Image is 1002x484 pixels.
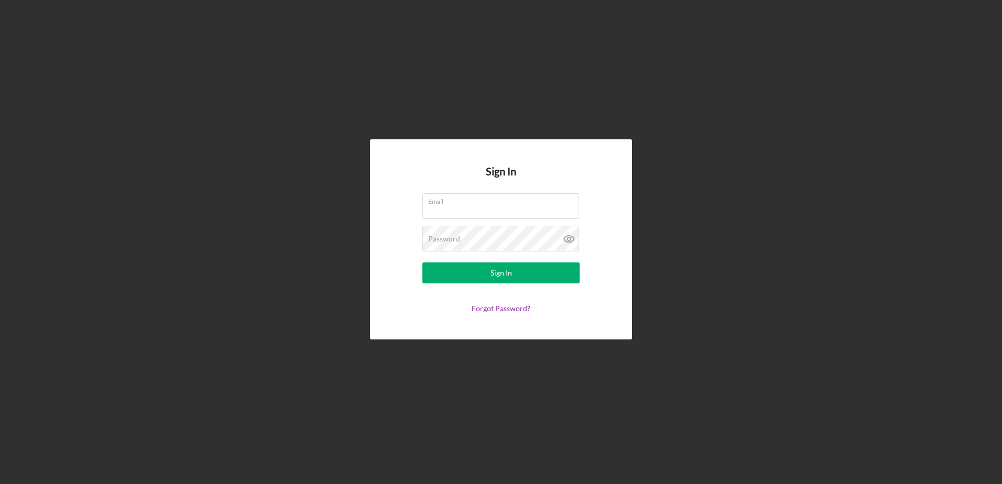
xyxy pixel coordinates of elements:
h4: Sign In [486,166,516,193]
label: Email [428,194,579,205]
label: Password [428,235,460,243]
div: Sign In [491,262,512,283]
a: Forgot Password? [472,304,530,313]
button: Sign In [422,262,580,283]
